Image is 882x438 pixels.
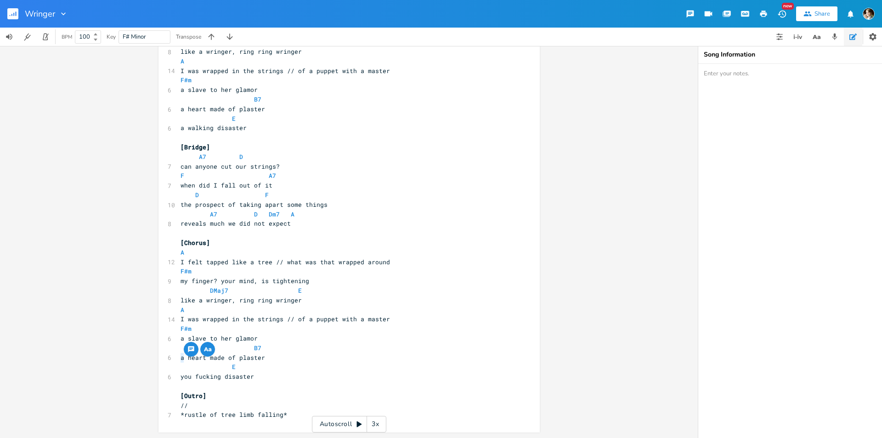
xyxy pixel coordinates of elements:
[863,8,875,20] img: Robert Wise
[232,114,236,123] span: E
[181,410,287,419] span: *rustle of tree limb falling*
[298,286,302,295] span: E
[181,124,247,132] span: a walking disaster
[210,210,217,218] span: A7
[181,85,258,94] span: a slave to her glamor
[181,219,291,228] span: reveals much we did not expect
[239,153,243,161] span: D
[181,334,258,342] span: a slave to her glamor
[199,153,206,161] span: A7
[123,33,146,41] span: F# Minor
[782,3,794,10] div: New
[269,210,280,218] span: Dm7
[367,416,384,432] div: 3x
[107,34,116,40] div: Key
[291,210,294,218] span: A
[181,372,254,381] span: you fucking disaster
[773,6,791,22] button: New
[181,353,265,362] span: a heart made of plaster
[181,239,210,247] span: [Chorus]
[181,267,192,275] span: F#m
[814,10,830,18] div: Share
[181,200,328,209] span: the prospect of taking apart some things
[181,171,184,180] span: F
[796,6,837,21] button: Share
[181,67,390,75] span: I was wrapped in the strings // of a puppet with a master
[181,277,309,285] span: my finger? your mind, is tightening
[176,34,201,40] div: Transpose
[312,416,386,432] div: Autoscroll
[704,51,876,58] div: Song Information
[181,324,192,333] span: F#m
[181,76,192,84] span: F#m
[181,105,265,113] span: a heart made of plaster
[181,248,184,256] span: A
[181,258,390,266] span: I felt tapped like a tree // what was that wrapped around
[269,171,276,180] span: A7
[181,162,280,171] span: can anyone cut our strings?
[181,47,302,56] span: like a wringer, ring ring wringer
[181,296,302,304] span: like a wringer, ring ring wringer
[254,344,261,352] span: B7
[181,181,272,189] span: when did I fall out of it
[25,10,55,18] span: Wringer
[232,363,236,371] span: E
[181,306,184,314] span: A
[254,95,261,103] span: B7
[181,315,390,323] span: I was wrapped in the strings // of a puppet with a master
[195,191,199,199] span: D
[254,210,258,218] span: D
[181,143,210,151] span: [Bridge]
[62,34,72,40] div: BPM
[181,57,184,65] span: A
[210,286,228,295] span: DMaj7
[181,392,206,400] span: [Outro]
[181,401,188,410] span: //
[265,191,269,199] span: F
